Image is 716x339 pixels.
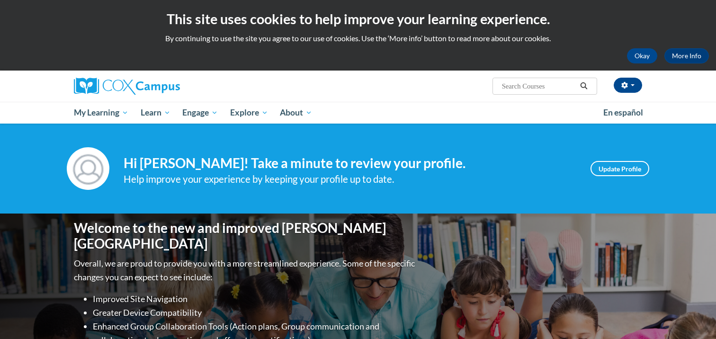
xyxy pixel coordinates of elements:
[141,107,170,118] span: Learn
[67,147,109,190] img: Profile Image
[664,48,709,63] a: More Info
[124,155,576,171] h4: Hi [PERSON_NAME]! Take a minute to review your profile.
[74,257,417,284] p: Overall, we are proud to provide you with a more streamlined experience. Some of the specific cha...
[60,102,656,124] div: Main menu
[74,78,180,95] img: Cox Campus
[134,102,177,124] a: Learn
[230,107,268,118] span: Explore
[74,78,254,95] a: Cox Campus
[678,301,708,331] iframe: Button to launch messaging window
[591,161,649,176] a: Update Profile
[224,102,274,124] a: Explore
[614,78,642,93] button: Account Settings
[124,171,576,187] div: Help improve your experience by keeping your profile up to date.
[74,220,417,252] h1: Welcome to the new and improved [PERSON_NAME][GEOGRAPHIC_DATA]
[182,107,218,118] span: Engage
[274,102,319,124] a: About
[577,80,591,92] button: Search
[597,103,649,123] a: En español
[74,107,128,118] span: My Learning
[603,107,643,117] span: En español
[93,306,417,320] li: Greater Device Compatibility
[7,9,709,28] h2: This site uses cookies to help improve your learning experience.
[627,48,657,63] button: Okay
[93,292,417,306] li: Improved Site Navigation
[501,80,577,92] input: Search Courses
[280,107,312,118] span: About
[176,102,224,124] a: Engage
[68,102,134,124] a: My Learning
[7,33,709,44] p: By continuing to use the site you agree to our use of cookies. Use the ‘More info’ button to read...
